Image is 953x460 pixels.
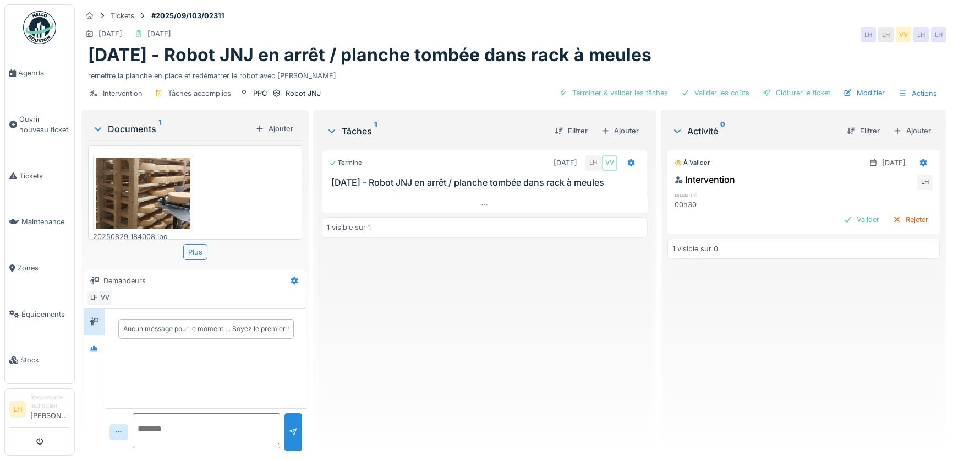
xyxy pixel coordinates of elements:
a: Ouvrir nouveau ticket [5,96,74,153]
div: [DATE] [98,29,122,39]
div: 20250829_184008.jpg [93,231,193,242]
span: Zones [18,263,70,273]
div: LH [917,175,933,190]
div: [DATE] [554,158,577,168]
div: Tâches [326,125,546,138]
a: Stock [5,337,74,383]
div: Demandeurs [103,275,146,286]
div: Robot JNJ [286,88,321,99]
div: Activité [672,125,838,138]
div: 1 visible sur 1 [327,222,371,232]
sup: 0 [720,125,725,138]
span: Stock [20,355,70,365]
div: VV [97,290,113,306]
div: Filtrer [550,123,592,138]
div: Ajouter [596,123,643,138]
a: Zones [5,245,74,291]
h1: [DATE] - Robot JNJ en arrêt / planche tombée dans rack à meules [88,45,651,66]
div: Valider les coûts [677,85,754,100]
li: LH [9,401,26,418]
sup: 1 [374,125,377,138]
div: LH [585,155,601,171]
img: Badge_color-CXgf-gQk.svg [23,11,56,44]
div: Intervention [675,173,735,186]
div: Tâches accomplies [168,88,231,99]
div: Rejeter [888,212,933,227]
div: Tickets [111,10,134,21]
div: Valider [839,212,884,227]
div: VV [602,155,617,171]
span: Tickets [19,171,70,181]
div: 00h30 [675,199,758,210]
div: LH [878,27,894,42]
div: [DATE] [882,158,906,168]
div: Documents [92,122,251,136]
div: Filtrer [842,123,884,138]
div: PPC [253,88,267,99]
strong: #2025/09/103/02311 [147,10,229,21]
div: Ajouter [889,123,935,138]
div: VV [896,27,911,42]
div: Plus [183,244,207,260]
a: Agenda [5,50,74,96]
div: 1 visible sur 0 [672,243,718,254]
div: Terminer & valider les tâches [555,85,672,100]
div: Responsable technicien [30,393,70,410]
div: LH [931,27,946,42]
div: LH [861,27,876,42]
div: À valider [675,158,710,167]
img: ulv3aagpfi01pa8jx9qj4gqxw61b [96,158,190,229]
span: Ouvrir nouveau ticket [19,114,70,135]
div: LH [86,290,102,306]
h6: quantité [675,192,758,199]
div: remettre la planche en place et redémarrer le robot avec [PERSON_NAME] [88,66,940,81]
div: LH [913,27,929,42]
h3: [DATE] - Robot JNJ en arrêt / planche tombée dans rack à meules [331,177,643,188]
a: LH Responsable technicien[PERSON_NAME] [9,393,70,428]
sup: 1 [158,122,161,136]
a: Tickets [5,153,74,199]
div: Ajouter [251,121,298,136]
a: Équipements [5,291,74,338]
li: [PERSON_NAME] [30,393,70,425]
div: Actions [894,85,942,101]
span: Agenda [18,68,70,78]
div: Modifier [839,85,889,100]
span: Maintenance [21,217,70,227]
div: Clôturer le ticket [758,85,835,100]
div: Terminé [329,158,362,167]
a: Maintenance [5,199,74,245]
div: Intervention [103,88,143,99]
div: [DATE] [147,29,171,39]
div: Aucun message pour le moment … Soyez le premier ! [123,324,289,334]
span: Équipements [21,309,70,320]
